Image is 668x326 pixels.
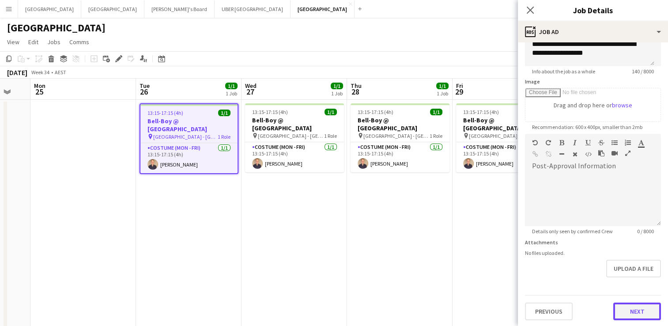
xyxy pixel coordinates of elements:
span: Tue [140,82,150,90]
span: 1/1 [225,83,238,89]
button: Horizontal Line [559,151,565,158]
button: Unordered List [611,139,618,146]
button: Paste as plain text [598,150,604,157]
span: Thu [351,82,362,90]
a: Edit [25,36,42,48]
span: 27 [244,87,257,97]
span: 1 Role [430,133,442,139]
h3: Bell-Boy @ [GEOGRAPHIC_DATA] [456,116,555,132]
app-card-role: Costume (Mon - Fri)1/113:15-17:15 (4h)[PERSON_NAME] [140,143,238,173]
button: Upload a file [606,260,661,277]
span: View [7,38,19,46]
div: [DATE] [7,68,27,77]
button: [PERSON_NAME]'s Board [144,0,215,18]
h3: Bell-Boy @ [GEOGRAPHIC_DATA] [140,117,238,133]
button: Previous [525,303,573,320]
a: Comms [66,36,93,48]
a: View [4,36,23,48]
button: Next [613,303,661,320]
span: Comms [69,38,89,46]
span: Jobs [47,38,60,46]
span: 0 / 8000 [630,228,661,235]
button: Undo [532,139,538,146]
span: 1/1 [436,83,449,89]
button: Clear Formatting [572,151,578,158]
span: 26 [138,87,150,97]
span: 28 [349,87,362,97]
button: Ordered List [625,139,631,146]
h3: Job Details [518,4,668,16]
div: No files uploaded. [525,250,661,256]
app-card-role: Costume (Mon - Fri)1/113:15-17:15 (4h)[PERSON_NAME] [456,142,555,172]
app-job-card: 13:15-17:15 (4h)1/1Bell-Boy @ [GEOGRAPHIC_DATA] [GEOGRAPHIC_DATA] - [GEOGRAPHIC_DATA]1 RoleCostum... [456,103,555,172]
span: 25 [33,87,45,97]
button: UBER [GEOGRAPHIC_DATA] [215,0,291,18]
span: [GEOGRAPHIC_DATA] - [GEOGRAPHIC_DATA] [258,133,324,139]
button: Redo [545,139,551,146]
span: 13:15-17:15 (4h) [252,109,288,115]
span: Mon [34,82,45,90]
span: Wed [245,82,257,90]
button: HTML Code [585,151,591,158]
button: [GEOGRAPHIC_DATA] [81,0,144,18]
h1: [GEOGRAPHIC_DATA] [7,21,106,34]
span: 13:15-17:15 (4h) [463,109,499,115]
div: 1 Job [437,90,448,97]
h3: Bell-Boy @ [GEOGRAPHIC_DATA] [351,116,449,132]
span: [GEOGRAPHIC_DATA] - [GEOGRAPHIC_DATA] [469,133,535,139]
span: [GEOGRAPHIC_DATA] - [GEOGRAPHIC_DATA] [153,133,218,140]
app-job-card: 13:15-17:15 (4h)1/1Bell-Boy @ [GEOGRAPHIC_DATA] [GEOGRAPHIC_DATA] - [GEOGRAPHIC_DATA]1 RoleCostum... [351,103,449,172]
div: 1 Job [331,90,343,97]
span: Details only seen by confirmed Crew [525,228,620,235]
app-card-role: Costume (Mon - Fri)1/113:15-17:15 (4h)[PERSON_NAME] [351,142,449,172]
span: 13:15-17:15 (4h) [147,110,183,116]
span: 1/1 [430,109,442,115]
span: 1 Role [218,133,230,140]
span: 13:15-17:15 (4h) [358,109,393,115]
span: Recommendation: 600 x 400px, smaller than 2mb [525,124,649,130]
span: Fri [456,82,463,90]
h3: Bell-Boy @ [GEOGRAPHIC_DATA] [245,116,344,132]
button: Fullscreen [625,150,631,157]
span: 1/1 [331,83,343,89]
button: Insert video [611,150,618,157]
div: 1 Job [226,90,237,97]
span: Edit [28,38,38,46]
app-job-card: 13:15-17:15 (4h)1/1Bell-Boy @ [GEOGRAPHIC_DATA] [GEOGRAPHIC_DATA] - [GEOGRAPHIC_DATA]1 RoleCostum... [245,103,344,172]
button: Bold [559,139,565,146]
a: Jobs [44,36,64,48]
span: 29 [455,87,463,97]
div: Job Ad [518,21,668,42]
button: [GEOGRAPHIC_DATA] [18,0,81,18]
span: 140 / 8000 [625,68,661,75]
button: Underline [585,139,591,146]
app-card-role: Costume (Mon - Fri)1/113:15-17:15 (4h)[PERSON_NAME] [245,142,344,172]
button: [GEOGRAPHIC_DATA] [291,0,355,18]
span: Info about the job as a whole [525,68,602,75]
span: [GEOGRAPHIC_DATA] - [GEOGRAPHIC_DATA] [363,133,430,139]
span: 1/1 [218,110,230,116]
button: Text Color [638,139,644,146]
label: Attachments [525,239,558,246]
button: Italic [572,139,578,146]
span: 1/1 [325,109,337,115]
button: Strikethrough [598,139,604,146]
app-job-card: 13:15-17:15 (4h)1/1Bell-Boy @ [GEOGRAPHIC_DATA] [GEOGRAPHIC_DATA] - [GEOGRAPHIC_DATA]1 RoleCostum... [140,103,238,174]
div: AEST [55,69,66,76]
span: 1 Role [324,133,337,139]
span: Week 34 [29,69,51,76]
